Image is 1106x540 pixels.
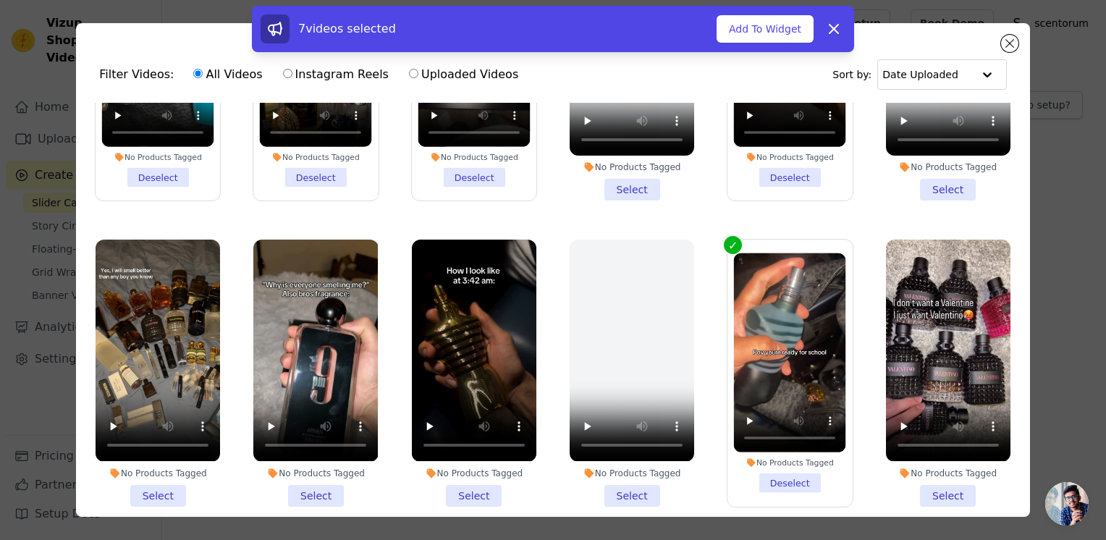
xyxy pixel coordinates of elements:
div: No Products Tagged [412,468,536,479]
div: No Products Tagged [734,458,846,468]
button: Add To Widget [717,15,814,43]
div: No Products Tagged [96,468,220,479]
div: Sort by: [832,59,1007,90]
div: No Products Tagged [886,468,1010,479]
span: 7 videos selected [298,22,396,35]
div: Filter Videos: [99,58,526,91]
div: No Products Tagged [570,161,694,173]
label: Uploaded Videos [408,65,519,84]
label: Instagram Reels [282,65,389,84]
a: Open chat [1045,482,1089,526]
div: No Products Tagged [260,152,372,162]
div: No Products Tagged [734,152,846,162]
label: All Videos [193,65,263,84]
div: No Products Tagged [253,468,378,479]
div: No Products Tagged [570,468,694,479]
div: No Products Tagged [886,161,1010,173]
div: No Products Tagged [418,152,530,162]
div: No Products Tagged [102,152,214,162]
